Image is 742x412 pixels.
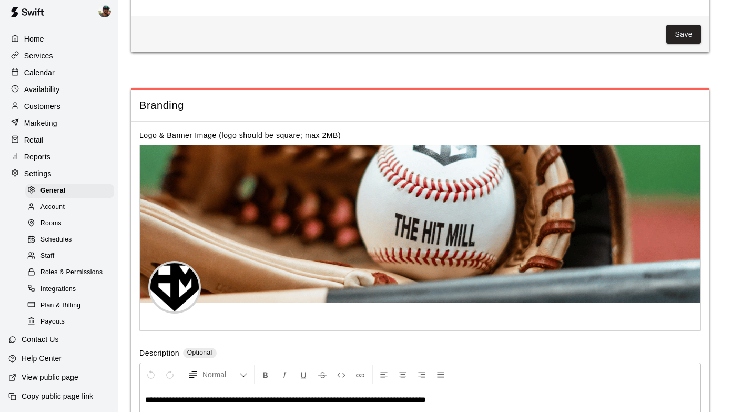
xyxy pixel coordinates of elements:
[8,149,110,165] a: Reports
[25,216,114,231] div: Rooms
[96,1,118,22] div: Ben Boykin
[351,365,369,384] button: Insert Link
[24,135,44,145] p: Retail
[294,365,312,384] button: Format Underline
[25,184,114,198] div: General
[24,168,52,179] p: Settings
[184,365,252,384] button: Formatting Options
[139,98,701,113] span: Branding
[24,84,60,95] p: Availability
[25,265,114,280] div: Roles & Permissions
[40,284,76,295] span: Integrations
[24,118,57,128] p: Marketing
[257,365,275,384] button: Format Bold
[40,218,62,229] span: Rooms
[8,31,110,47] a: Home
[25,199,118,215] a: Account
[25,248,118,265] a: Staff
[98,5,111,17] img: Ben Boykin
[25,232,118,248] a: Schedules
[8,166,110,182] a: Settings
[187,349,212,356] span: Optional
[25,314,118,330] a: Payouts
[40,202,65,213] span: Account
[22,353,62,364] p: Help Center
[25,200,114,215] div: Account
[276,365,293,384] button: Format Italics
[25,216,118,232] a: Rooms
[666,25,701,44] button: Save
[375,365,393,384] button: Left Align
[432,365,450,384] button: Justify Align
[25,265,118,281] a: Roles & Permissions
[24,51,53,61] p: Services
[8,65,110,81] a: Calendar
[22,372,78,383] p: View public page
[25,282,114,297] div: Integrations
[25,281,118,297] a: Integrations
[40,300,80,311] span: Plan & Billing
[40,251,54,262] span: Staff
[8,48,110,64] a: Services
[8,115,110,131] a: Marketing
[25,298,114,313] div: Plan & Billing
[25,233,114,247] div: Schedules
[313,365,331,384] button: Format Strikethrough
[139,348,179,360] label: Description
[24,152,50,162] p: Reports
[40,267,103,278] span: Roles & Permissions
[8,132,110,148] a: Retail
[40,186,66,196] span: General
[22,391,93,401] p: Copy public page link
[24,101,60,112] p: Customers
[139,131,341,139] label: Logo & Banner Image (logo should be square; max 2MB)
[22,334,59,345] p: Contact Us
[8,82,110,97] a: Availability
[142,365,160,384] button: Undo
[161,365,179,384] button: Redo
[413,365,431,384] button: Right Align
[40,235,72,245] span: Schedules
[332,365,350,384] button: Insert Code
[394,365,412,384] button: Center Align
[25,249,114,264] div: Staff
[25,183,118,199] a: General
[8,98,110,114] a: Customers
[40,317,65,327] span: Payouts
[202,369,239,380] span: Normal
[25,297,118,314] a: Plan & Billing
[25,315,114,329] div: Payouts
[24,34,44,44] p: Home
[24,67,55,78] p: Calendar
